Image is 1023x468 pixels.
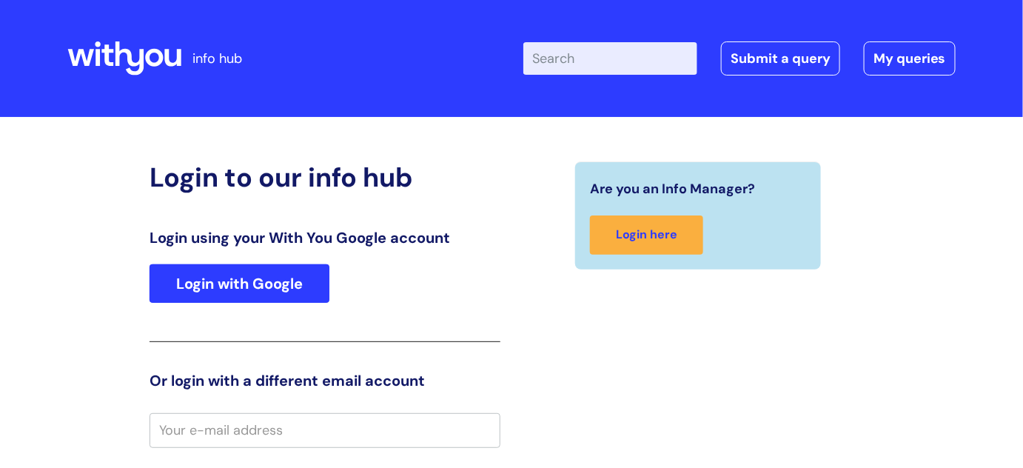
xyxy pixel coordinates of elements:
a: Login with Google [150,264,329,303]
p: info hub [192,47,242,70]
a: Login here [590,215,703,255]
h2: Login to our info hub [150,161,500,193]
a: My queries [864,41,956,76]
span: Are you an Info Manager? [590,177,755,201]
a: Submit a query [721,41,840,76]
input: Your e-mail address [150,413,500,447]
input: Search [523,42,697,75]
h3: Or login with a different email account [150,372,500,390]
h3: Login using your With You Google account [150,229,500,247]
